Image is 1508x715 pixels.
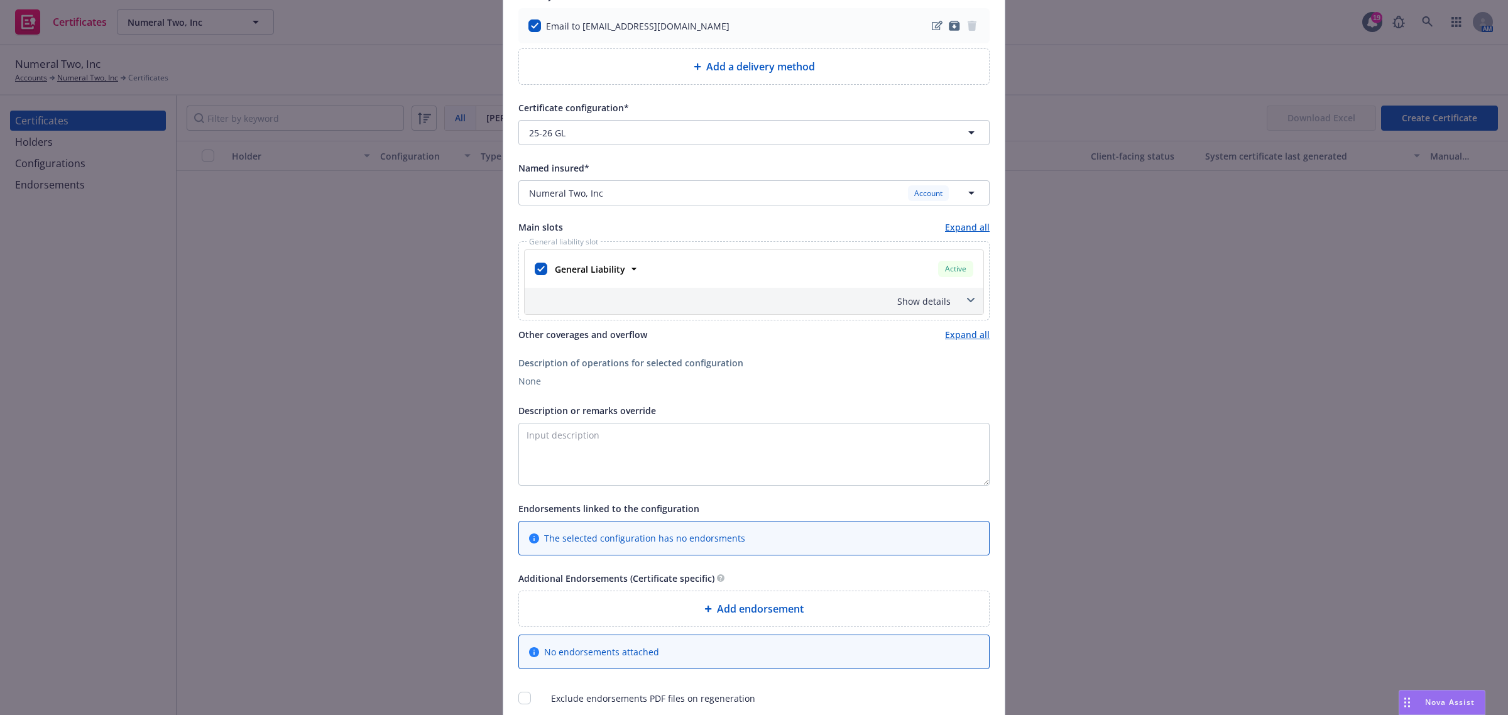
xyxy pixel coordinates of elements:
a: Expand all [945,221,990,234]
span: No endorsements attached [544,645,659,658]
span: Other coverages and overflow [518,328,647,341]
button: 25-26 GL [518,120,990,145]
div: None [518,374,990,388]
textarea: Input description [518,423,990,486]
span: Certificate configuration* [518,102,629,114]
div: Show details [527,295,951,308]
span: Additional Endorsements (Certificate specific) [518,572,714,584]
span: Exclude endorsements PDF files on regeneration [551,692,755,705]
button: Numeral Two, IncAccount [518,180,990,205]
span: remove [964,18,980,33]
span: Main slots [518,221,563,234]
span: Nova Assist [1425,697,1475,707]
div: Add a delivery method [518,48,990,85]
span: 25-26 GL [529,126,565,139]
a: edit [929,18,944,33]
span: Named insured* [518,162,589,174]
span: Active [943,263,968,275]
div: Account [908,185,949,201]
div: Add endorsement [518,591,990,627]
div: Email to [EMAIL_ADDRESS][DOMAIN_NAME] [546,19,729,33]
span: Endorsements linked to the configuration [518,503,699,515]
span: Numeral Two, Inc [529,187,603,200]
div: Drag to move [1399,690,1415,714]
button: Nova Assist [1399,690,1485,715]
a: Expand all [945,328,990,341]
div: Description of operations for selected configuration [518,356,990,369]
span: Add a delivery method [706,59,815,74]
span: General liability slot [527,238,601,246]
span: Add endorsement [717,601,804,616]
strong: General Liability [555,263,625,275]
a: archive [947,18,962,33]
div: Show details [525,288,983,314]
span: Description or remarks override [518,405,656,417]
span: The selected configuration has no endorsments [544,532,745,545]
